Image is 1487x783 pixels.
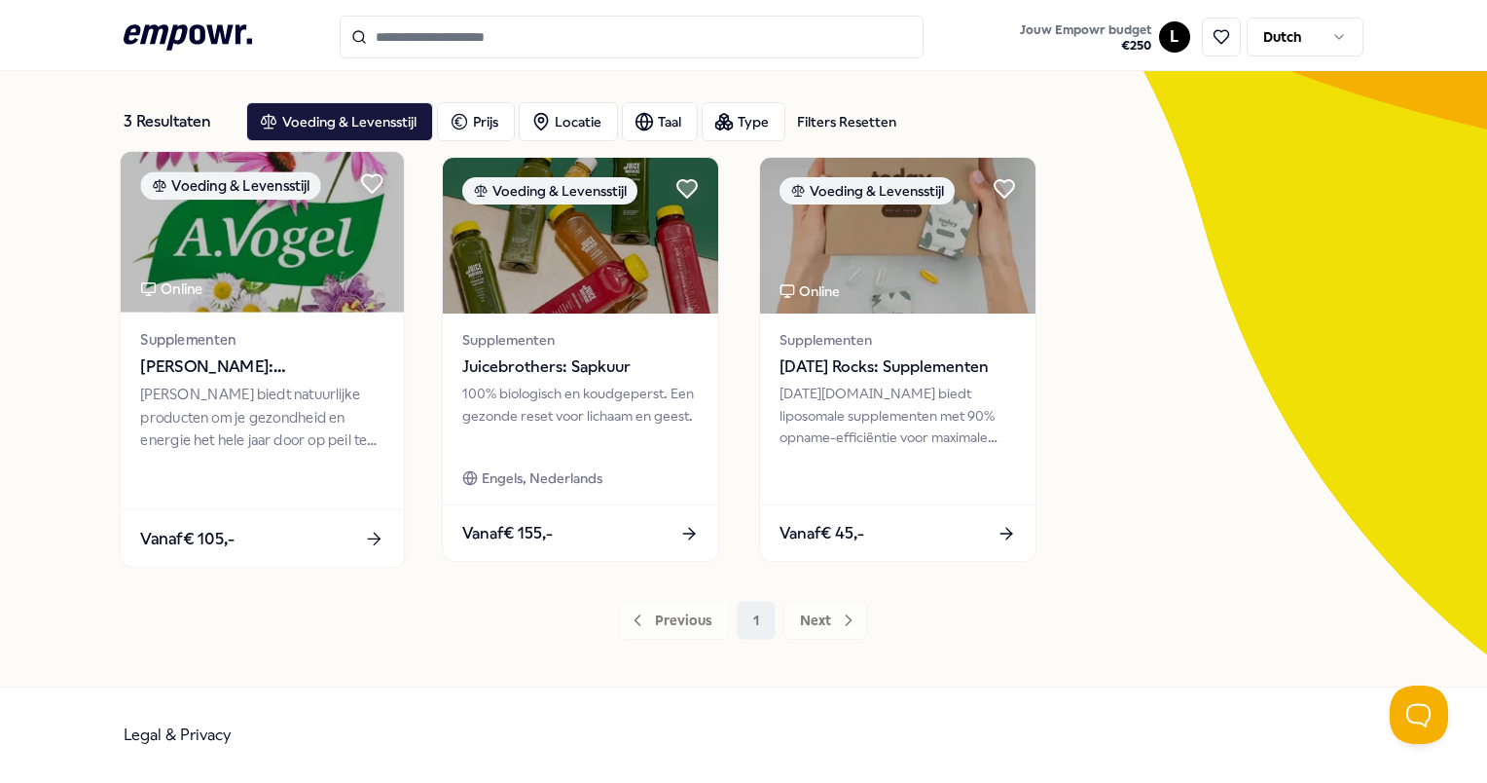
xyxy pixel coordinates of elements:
div: 100% biologisch en koudgeperst. Een gezonde reset voor lichaam en geest. [462,383,699,448]
div: [PERSON_NAME] biedt natuurlijke producten om je gezondheid en energie het hele jaar door op peil ... [141,384,384,451]
span: [PERSON_NAME]: Supplementen [141,354,384,380]
span: Vanaf € 105,- [141,526,236,551]
span: Supplementen [462,329,699,351]
span: [DATE] Rocks: Supplementen [780,354,1016,380]
button: L [1159,21,1190,53]
button: Voeding & Levensstijl [246,102,433,141]
div: 3 Resultaten [124,102,231,141]
button: Jouw Empowr budget€250 [1016,19,1155,57]
div: Voeding & Levensstijl [462,177,637,205]
span: Engels, Nederlands [482,467,602,489]
span: Vanaf € 155,- [462,521,553,546]
span: € 250 [1020,38,1151,54]
span: Vanaf € 45,- [780,521,864,546]
input: Search for products, categories or subcategories [340,16,924,58]
button: Locatie [519,102,618,141]
div: Online [141,278,203,300]
img: package image [760,158,1035,314]
div: Filters Resetten [797,111,896,132]
a: package imageVoeding & LevensstijlSupplementenJuicebrothers: Sapkuur100% biologisch en koudgepers... [442,157,719,562]
div: [DATE][DOMAIN_NAME] biedt liposomale supplementen met 90% opname-efficiëntie voor maximale gezond... [780,383,1016,448]
iframe: Help Scout Beacon - Open [1390,686,1448,744]
span: Juicebrothers: Sapkuur [462,354,699,380]
a: Legal & Privacy [124,726,232,744]
img: package image [121,152,404,313]
a: Jouw Empowr budget€250 [1012,17,1159,57]
a: package imageVoeding & LevensstijlOnlineSupplementen[PERSON_NAME]: Supplementen[PERSON_NAME] bied... [120,151,406,569]
div: Voeding & Levensstijl [141,171,321,200]
button: Taal [622,102,698,141]
span: Supplementen [780,329,1016,351]
button: Type [702,102,785,141]
img: package image [443,158,718,314]
button: Prijs [437,102,515,141]
div: Voeding & Levensstijl [780,177,955,205]
span: Supplementen [141,328,384,351]
div: Online [780,280,840,302]
a: package imageVoeding & LevensstijlOnlineSupplementen[DATE] Rocks: Supplementen[DATE][DOMAIN_NAME]... [759,157,1036,562]
span: Jouw Empowr budget [1020,22,1151,38]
